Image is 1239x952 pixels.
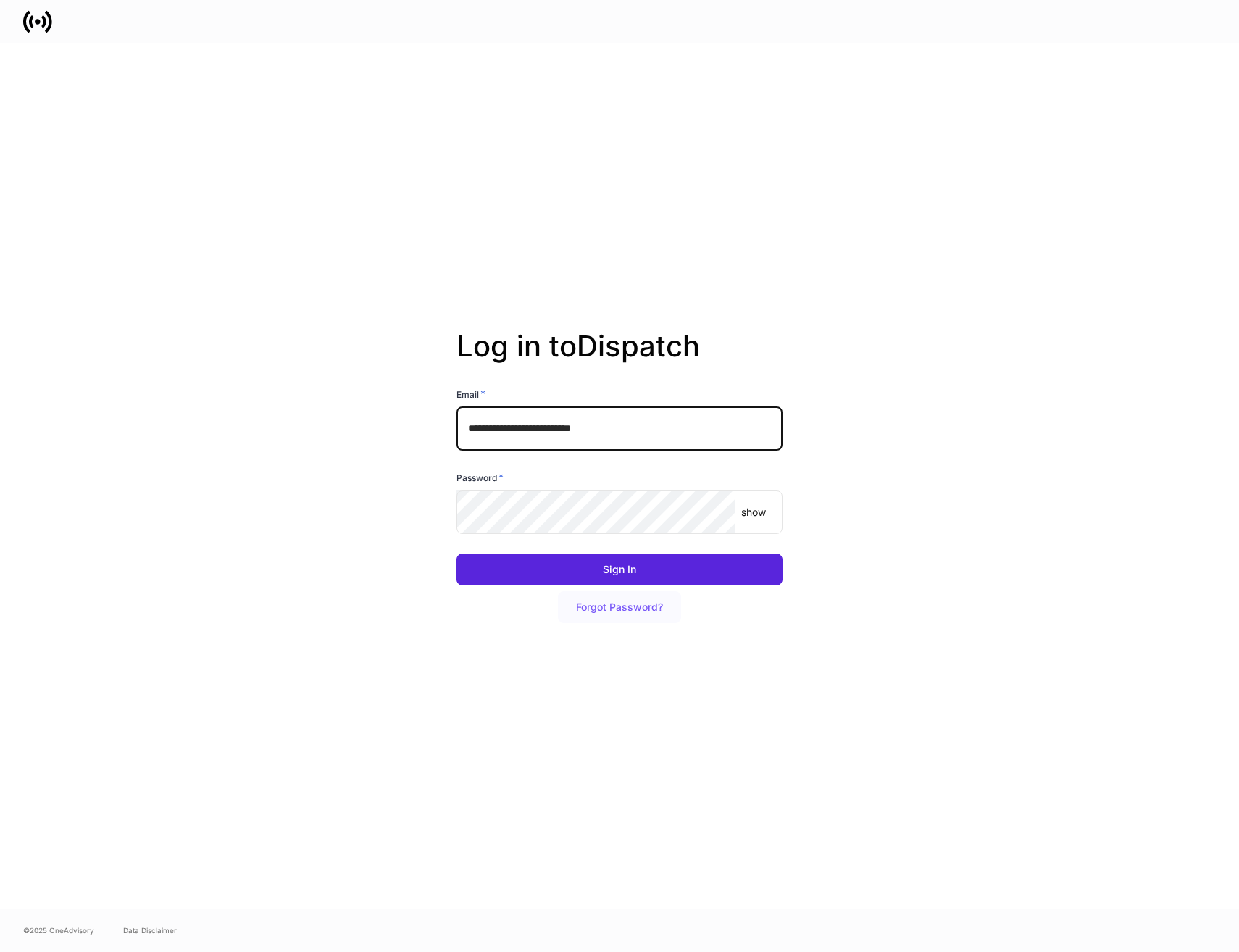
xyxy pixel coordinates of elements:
h6: Email [456,387,485,401]
div: Forgot Password? [576,602,663,612]
button: Forgot Password? [558,591,681,623]
h2: Log in to Dispatch [456,329,783,387]
a: Data Disclaimer [123,924,177,936]
button: Sign In [456,554,783,585]
div: Sign In [603,564,636,575]
p: show [741,505,766,519]
span: © 2025 OneAdvisory [23,924,94,936]
h6: Password [456,470,504,485]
